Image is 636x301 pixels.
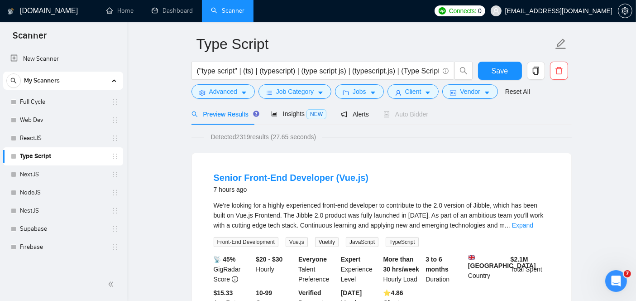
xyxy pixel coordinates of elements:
b: $15.33 [214,289,233,296]
span: holder [111,243,119,251]
input: Scanner name... [196,33,553,55]
b: Everyone [298,256,327,263]
div: We’re looking for a highly experienced front-end developer to contribute to the 2.0 version of Ji... [214,200,550,230]
b: Verified [298,289,321,296]
button: settingAdvancedcaret-down [191,84,255,99]
span: search [191,111,198,117]
span: Insights [271,110,326,117]
span: info-circle [443,68,449,74]
b: $ 2.1M [511,256,528,263]
span: folder [343,89,349,96]
span: notification [341,111,347,117]
span: search [455,67,472,75]
div: Hourly Load [382,254,424,284]
a: Supabase [20,220,106,238]
span: Alerts [341,111,369,118]
span: caret-down [370,89,376,96]
button: setting [618,4,632,18]
button: barsJob Categorycaret-down [258,84,331,99]
div: Country [466,254,509,284]
span: ... [505,222,510,229]
span: edit [555,38,567,50]
img: upwork-logo.png [439,7,446,15]
span: caret-down [484,89,490,96]
span: holder [111,98,119,106]
a: homeHome [106,7,134,15]
button: copy [527,62,545,80]
a: setting [618,7,632,15]
a: Type Script [20,147,106,165]
b: Expert [341,256,361,263]
span: idcard [450,89,456,96]
span: robot [383,111,390,117]
a: searchScanner [211,7,244,15]
a: New Scanner [10,50,116,68]
span: search [7,78,20,84]
span: Front-End Development [214,237,278,247]
li: New Scanner [3,50,123,68]
span: holder [111,189,119,196]
b: ⭐️ 4.86 [383,289,403,296]
div: Talent Preference [296,254,339,284]
div: Duration [424,254,466,284]
a: NestJS [20,202,106,220]
div: Hourly [254,254,296,284]
span: caret-down [425,89,431,96]
button: delete [550,62,568,80]
span: Client [405,87,421,97]
span: copy [527,67,545,75]
span: 0 [478,6,482,16]
span: Vue.js [286,237,308,247]
span: Advanced [209,87,237,97]
b: [GEOGRAPHIC_DATA] [468,254,536,269]
span: TypeScript [386,237,419,247]
div: 7 hours ago [214,184,369,195]
a: Full Cycle [20,93,106,111]
button: search [6,73,21,88]
span: Vendor [460,87,480,97]
input: Search Freelance Jobs... [197,65,439,77]
div: Total Spent [509,254,551,284]
span: holder [111,171,119,178]
span: caret-down [241,89,247,96]
img: 🇬🇧 [469,254,475,261]
span: holder [111,207,119,214]
span: bars [266,89,273,96]
span: caret-down [317,89,324,96]
a: NodeJS [20,184,106,202]
span: double-left [108,280,117,289]
b: 📡 45% [214,256,236,263]
a: Expand [512,222,533,229]
span: My Scanners [24,72,60,90]
button: folderJobscaret-down [335,84,384,99]
span: user [493,8,499,14]
a: NextJS [20,165,106,184]
b: 10-99 [256,289,272,296]
a: ReactJS [20,129,106,147]
a: Reset All [505,87,530,97]
span: Save [492,65,508,77]
span: holder [111,153,119,160]
span: area-chart [271,111,277,117]
b: [DATE] [341,289,362,296]
button: search [454,62,473,80]
a: Firebase [20,238,106,256]
span: Preview Results [191,111,257,118]
span: JavaScript [346,237,378,247]
span: Jobs [353,87,366,97]
span: Vuetify [315,237,339,247]
span: setting [199,89,206,96]
button: idcardVendorcaret-down [442,84,497,99]
img: logo [8,4,14,19]
a: Senior Front-End Developer (Vue.js) [214,173,369,183]
span: setting [618,7,632,15]
li: My Scanners [3,72,123,256]
span: NEW [306,109,326,119]
span: delete [550,67,568,75]
div: Tooltip anchor [252,110,260,118]
a: dashboardDashboard [152,7,193,15]
span: info-circle [232,276,238,282]
iframe: Intercom live chat [605,270,627,292]
button: userClientcaret-down [387,84,439,99]
span: 7 [624,270,631,277]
